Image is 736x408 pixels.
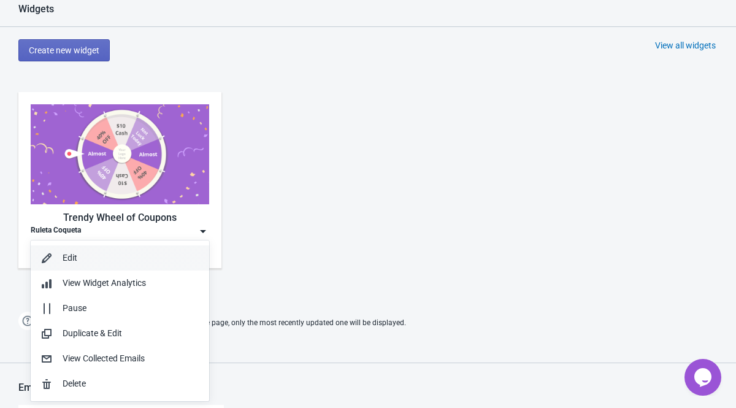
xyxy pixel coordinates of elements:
div: Delete [63,377,199,390]
button: Edit [31,245,209,271]
div: Trendy Wheel of Coupons [31,210,209,225]
button: View Widget Analytics [31,271,209,296]
button: View Collected Emails [31,346,209,371]
iframe: chat widget [684,359,724,396]
img: trendy_game.png [31,104,209,204]
div: View all widgets [655,39,716,52]
button: Delete [31,371,209,396]
button: Duplicate & Edit [31,321,209,346]
div: Edit [63,252,199,264]
span: If two Widgets are enabled and targeting the same page, only the most recently updated one will b... [43,313,406,333]
div: Duplicate & Edit [63,327,199,340]
div: Pause [63,302,199,315]
button: Create new widget [18,39,110,61]
img: help.png [18,312,37,330]
span: Create new widget [29,45,99,55]
img: dropdown.png [197,225,209,237]
div: Ruleta Coqueta [31,225,81,237]
span: View Widget Analytics [63,278,146,288]
div: View Collected Emails [63,352,199,365]
button: Pause [31,296,209,321]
